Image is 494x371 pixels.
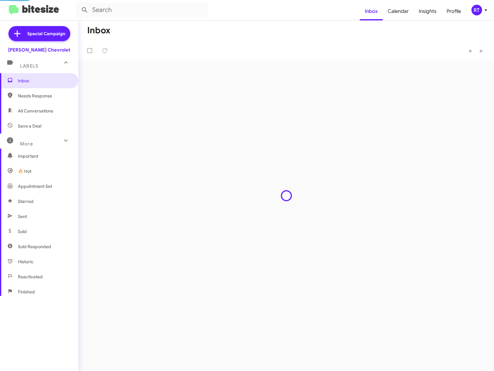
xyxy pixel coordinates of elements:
[18,93,71,99] span: Needs Response
[18,213,27,220] span: Sent
[18,198,34,205] span: Starred
[18,289,35,295] span: Finished
[479,47,483,55] span: »
[383,2,414,20] a: Calendar
[475,44,486,57] button: Next
[18,183,52,189] span: Appointment Set
[87,25,110,35] h1: Inbox
[76,3,208,18] input: Search
[465,44,486,57] nav: Page navigation example
[471,5,482,15] div: RT
[414,2,442,20] a: Insights
[18,108,53,114] span: All Conversations
[8,26,70,41] a: Special Campaign
[8,47,70,53] div: [PERSON_NAME] Chevrolet
[465,44,476,57] button: Previous
[18,78,71,84] span: Inbox
[360,2,383,20] a: Inbox
[18,228,27,235] span: Sold
[18,243,51,250] span: Sold Responded
[18,274,43,280] span: Reactivated
[469,47,472,55] span: «
[20,63,38,69] span: Labels
[18,153,71,159] span: Important
[442,2,466,20] a: Profile
[18,123,41,129] span: Save a Deal
[27,30,65,37] span: Special Campaign
[18,259,34,265] span: Historic
[466,5,487,15] button: RT
[20,141,33,147] span: More
[18,168,31,174] span: 🔥 Hot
